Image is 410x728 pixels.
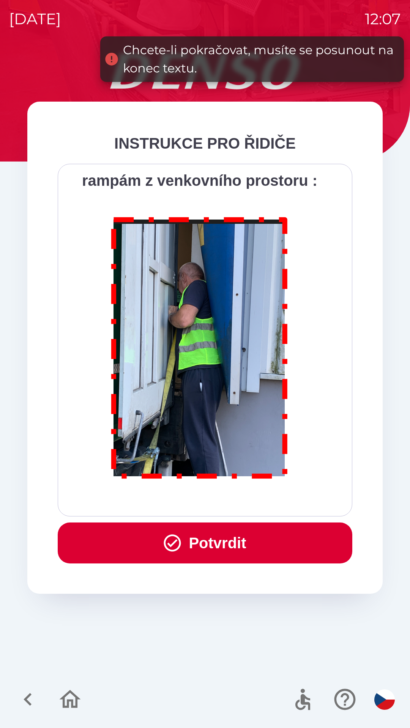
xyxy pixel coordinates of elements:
[27,53,383,89] img: Logo
[58,132,352,155] div: INSTRUKCE PRO ŘIDIČE
[9,8,61,30] p: [DATE]
[374,689,395,710] img: cs flag
[58,522,352,563] button: Potvrdit
[102,207,297,486] img: M8MNayrTL6gAAAABJRU5ErkJggg==
[123,41,396,77] div: Chcete-li pokračovat, musíte se posunout na konec textu.
[365,8,401,30] p: 12:07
